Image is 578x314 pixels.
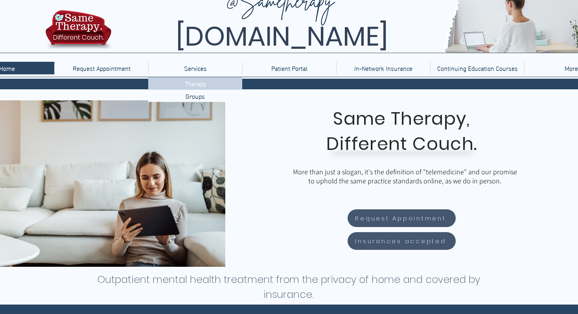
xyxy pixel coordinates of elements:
a: Patient Portal [242,62,336,74]
p: Continuing Education Courses [433,62,522,74]
span: Same Therapy, [333,106,470,131]
span: Insurances accepted [355,236,446,246]
a: Continuing Education Courses [430,62,524,74]
span: Different Couch. [326,131,477,156]
p: Patient Portal [267,62,311,74]
p: In-Network Insurance [350,62,416,74]
a: Therapy [148,77,242,89]
p: Groups [182,90,208,102]
div: Services [148,62,242,74]
p: Request Appointment [69,62,134,74]
span: Request Appointment [355,214,446,223]
a: Request Appointment [348,209,456,227]
a: Request Appointment [54,62,148,74]
a: Groups [148,89,242,102]
a: In-Network Insurance [336,62,430,74]
span: [DOMAIN_NAME] [176,18,388,55]
img: TBH.US [43,9,114,55]
p: More than just a slogan, it's the definition of "telemedicine" and our promise to uphold the same... [291,167,519,185]
h1: Outpatient mental health treatment from the privacy of home and covered by insurance. [96,272,480,302]
a: Insurances accepted [348,232,456,250]
p: Therapy [182,77,209,89]
p: Services [180,62,211,74]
